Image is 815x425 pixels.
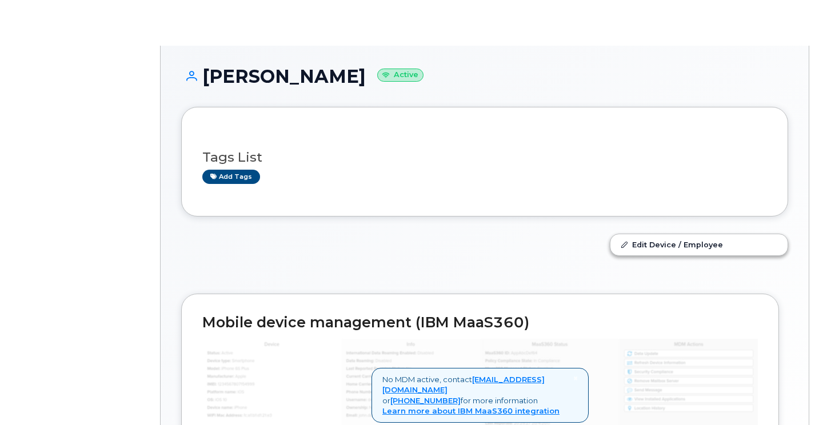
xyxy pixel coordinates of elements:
[181,66,788,86] h1: [PERSON_NAME]
[573,374,578,383] a: Close
[382,406,560,415] a: Learn more about IBM MaaS360 integration
[610,234,788,255] a: Edit Device / Employee
[202,150,767,165] h3: Tags List
[573,373,578,383] span: ×
[390,396,461,405] a: [PHONE_NUMBER]
[377,69,424,82] small: Active
[371,368,589,423] div: No MDM active, contact or for more information
[202,170,260,184] a: Add tags
[202,315,758,331] h2: Mobile device management (IBM MaaS360)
